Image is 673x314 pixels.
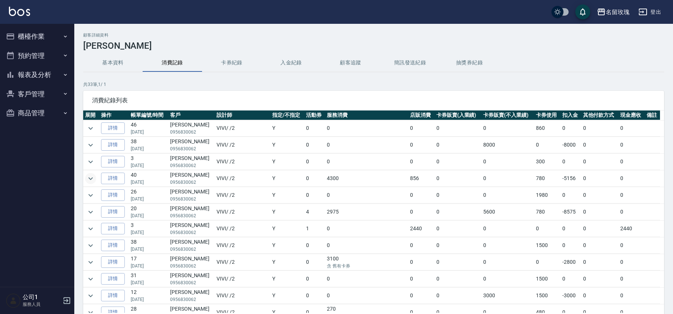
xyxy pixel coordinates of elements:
td: 12 [129,288,168,304]
p: 0956830062 [170,145,213,152]
td: 0 [581,204,619,220]
td: Y [270,254,304,270]
td: [PERSON_NAME] [168,187,215,204]
td: [PERSON_NAME] [168,288,215,304]
td: 0 [581,237,619,254]
a: 詳情 [101,156,125,167]
td: Y [270,221,304,237]
td: -8000 [560,137,581,153]
p: [DATE] [131,246,166,253]
td: 0 [560,237,581,254]
td: 0 [618,187,645,204]
td: 0 [435,237,482,254]
button: 預約管理 [3,46,71,65]
th: 店販消費 [408,110,435,120]
button: 客戶管理 [3,84,71,104]
td: VIVI / /2 [215,271,270,287]
td: 0 [408,154,435,170]
button: expand row [85,290,96,301]
td: 0 [481,254,534,270]
p: [DATE] [131,229,166,236]
p: 0956830062 [170,129,213,135]
td: 0 [304,254,325,270]
span: 消費紀錄列表 [92,97,655,104]
td: 0 [618,204,645,220]
td: 0 [435,120,482,137]
img: Person [6,293,21,308]
button: 名留玫瑰 [594,4,633,20]
th: 操作 [99,110,129,120]
td: 0 [618,120,645,137]
th: 卡券販賣(入業績) [435,110,482,120]
td: -8575 [560,204,581,220]
td: 0 [408,237,435,254]
td: VIVI / /2 [215,120,270,137]
td: 0 [408,271,435,287]
th: 現金應收 [618,110,645,120]
th: 卡券販賣(不入業績) [481,110,534,120]
td: 1500 [534,237,560,254]
td: Y [270,187,304,204]
td: -2800 [560,254,581,270]
td: 0 [481,187,534,204]
td: 0 [481,221,534,237]
td: 0 [325,221,408,237]
td: 0 [481,154,534,170]
td: 2975 [325,204,408,220]
img: Logo [9,7,30,16]
td: VIVI / /2 [215,254,270,270]
th: 備註 [645,110,660,120]
p: 服務人員 [23,301,61,308]
td: 0 [304,154,325,170]
th: 設計師 [215,110,270,120]
td: 2440 [408,221,435,237]
td: 0 [560,187,581,204]
td: 4300 [325,170,408,187]
td: 0 [325,154,408,170]
td: Y [270,154,304,170]
td: 0 [435,288,482,304]
td: 0 [435,204,482,220]
td: 0 [325,120,408,137]
button: 基本資料 [83,54,143,72]
td: 1 [304,221,325,237]
td: 26 [129,187,168,204]
button: expand row [85,273,96,285]
td: 0 [435,187,482,204]
td: Y [270,237,304,254]
a: 詳情 [101,122,125,134]
td: 3 [129,221,168,237]
td: 0 [304,237,325,254]
td: Y [270,271,304,287]
td: 4 [304,204,325,220]
p: 0956830062 [170,179,213,186]
td: 0 [618,170,645,187]
td: 780 [534,170,560,187]
td: 0 [325,187,408,204]
td: Y [270,288,304,304]
td: 0 [581,221,619,237]
p: [DATE] [131,279,166,286]
p: [DATE] [131,296,166,303]
td: 0 [581,120,619,137]
td: 0 [408,288,435,304]
td: Y [270,120,304,137]
a: 詳情 [101,139,125,151]
td: 0 [560,221,581,237]
td: 1500 [534,271,560,287]
td: 0 [560,120,581,137]
td: 0 [581,170,619,187]
button: 消費記錄 [143,54,202,72]
td: 2440 [618,221,645,237]
td: 300 [534,154,560,170]
td: 0 [481,170,534,187]
button: expand row [85,123,96,134]
td: 0 [304,170,325,187]
td: 0 [325,271,408,287]
td: VIVI / /2 [215,154,270,170]
td: 0 [581,254,619,270]
td: [PERSON_NAME] [168,170,215,187]
p: 0956830062 [170,246,213,253]
td: 856 [408,170,435,187]
a: 詳情 [101,189,125,201]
